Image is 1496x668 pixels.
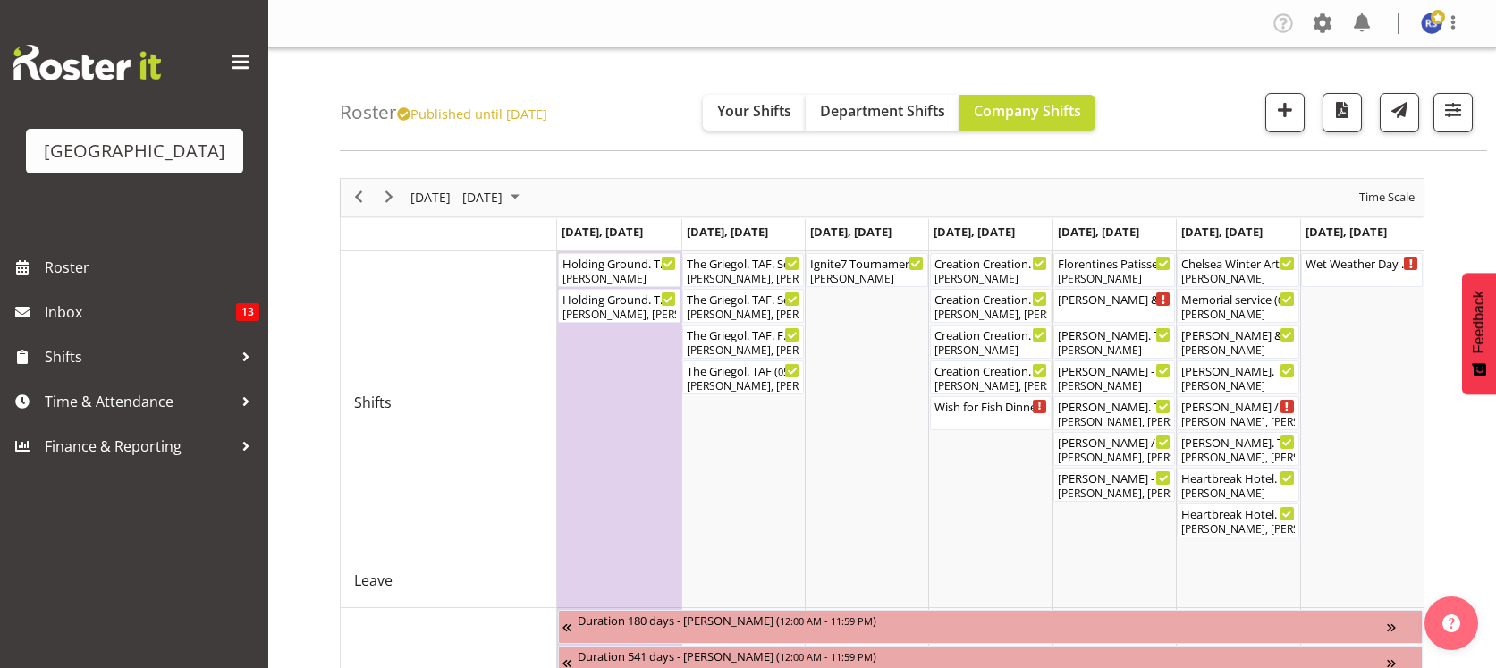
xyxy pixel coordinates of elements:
div: Shifts"s event - Creation Creation. TAF. School Show Begin From Thursday, October 30, 2025 at 12:... [930,289,1052,323]
div: [PERSON_NAME] [1058,378,1171,394]
span: Published until [DATE] [397,105,547,123]
button: Department Shifts [806,95,959,131]
div: [PERSON_NAME] & [PERSON_NAME] wedding ( ) [1058,290,1171,308]
div: Shifts"s event - Hayley Sproull - The Baroness. TAF Begin From Friday, October 31, 2025 at 7:00:0... [1053,468,1175,502]
div: Shifts"s event - Nicola Cheeseman / Heartbreak Hotel TAF. Bar Shift Begin From Saturday, November... [1177,396,1298,430]
span: Shifts [45,343,232,370]
div: [PERSON_NAME] [934,342,1047,359]
div: Shifts"s event - The Griegol. TAF. FOHM Shift Begin From Tuesday, October 28, 2025 at 4:30:00 PM ... [682,325,804,359]
div: [PERSON_NAME]. TAF ( ) [1181,433,1294,451]
div: Holding Ground. TGA Arts Fest. FOHM Shift ( ) [562,254,675,272]
div: [PERSON_NAME] [1181,378,1294,394]
button: Next [377,186,401,208]
div: [PERSON_NAME]. TAF ( ) [1058,397,1171,415]
button: Add a new shift [1265,93,1305,132]
h4: Roster [340,102,547,123]
div: Shifts"s event - Creation Creation. TAF Begin From Thursday, October 30, 2025 at 5:00:00 PM GMT+1... [930,360,1052,394]
button: Feedback - Show survey [1462,273,1496,394]
div: Creation Creation. TAF. FOHM Shift ( ) [934,326,1047,343]
div: Shifts"s event - Memorial service Begin From Saturday, November 1, 2025 at 1:00:00 PM GMT+13:00 E... [1177,289,1298,323]
div: [PERSON_NAME] - The Baroness. TAF ( ) [1058,469,1171,486]
span: [DATE], [DATE] [1181,224,1263,240]
div: Ignite7 Tournament Dinner ( ) [810,254,923,272]
span: [DATE], [DATE] [687,224,768,240]
div: [PERSON_NAME], [PERSON_NAME], [PERSON_NAME], [PERSON_NAME], [PERSON_NAME], [PERSON_NAME] [934,378,1047,394]
span: Leave [354,570,393,591]
div: Shifts"s event - Florentines Patisserie Christmas Party Cargo Shed Begin From Friday, October 31,... [1053,253,1175,287]
button: Your Shifts [703,95,806,131]
div: [PERSON_NAME], [PERSON_NAME], [PERSON_NAME], [PERSON_NAME], [PERSON_NAME] [687,378,799,394]
div: Shifts"s event - Nicola Cheeseman. TGA Arts Fest. FOHM Shift Begin From Saturday, November 1, 202... [1177,360,1298,394]
div: [PERSON_NAME], [PERSON_NAME], [PERSON_NAME], [PERSON_NAME] Awhina [PERSON_NAME] [1181,521,1294,537]
img: Rosterit website logo [13,45,161,80]
span: 05:00 PM - 07:30 PM [778,364,871,378]
span: Time & Attendance [45,388,232,415]
div: [PERSON_NAME] [810,271,923,287]
span: [DATE], [DATE] [562,224,643,240]
div: [PERSON_NAME], [PERSON_NAME] [1181,414,1294,430]
span: 01:00 PM - 05:00 PM [1278,292,1371,307]
div: Shifts"s event - Holding Ground. TGA Arts Fest. FOHM Shift Begin From Monday, October 27, 2025 at... [558,253,680,287]
div: Shifts"s event - Creation Creation. TAF. FOHM Shift Begin From Thursday, October 30, 2025 at 4:15... [930,325,1052,359]
div: [PERSON_NAME] / Heartbreak Hotel TAF. Bar Shift ( ) [1181,397,1294,415]
div: Shifts"s event - Wet Weather Day Option. Waiata Mai. Begin From Sunday, November 2, 2025 at 2:00:... [1301,253,1423,287]
div: [PERSON_NAME], [PERSON_NAME], [PERSON_NAME] [687,307,799,323]
div: The Griegol. TAF. FOHM Shift ( ) [687,326,799,343]
div: Shifts"s event - Chelsea Winter Arts Fest Cargo Shed Begin From Saturday, November 1, 2025 at 8:0... [1177,253,1298,287]
div: Florentines Patisserie Christmas Party Cargo Shed ( ) [1058,254,1171,272]
button: October 2025 [408,186,528,208]
div: Chelsea Winter Arts Fest Cargo Shed ( ) [1181,254,1294,272]
div: Holding Ground. TGA Arts Fest ( ) [562,290,675,308]
div: [PERSON_NAME]. TGA Arts Fest. FOHM Shift ( ) [1181,361,1294,379]
div: Wish for Fish Dinner Cargo Shed ( ) [934,397,1047,415]
div: Oct 27 - Nov 02, 2025 [404,179,530,216]
div: [PERSON_NAME] [1181,486,1294,502]
div: previous period [343,179,374,216]
td: Leave resource [341,554,557,608]
div: The Griegol. TAF ( ) [687,361,799,379]
span: Feedback [1471,291,1487,353]
span: Your Shifts [717,101,791,121]
div: [PERSON_NAME], [PERSON_NAME], [PERSON_NAME] [1181,450,1294,466]
span: Time Scale [1357,186,1416,208]
span: Inbox [45,299,236,326]
span: Finance & Reporting [45,433,232,460]
div: Shifts"s event - Ignite7 Tournament Dinner Begin From Wednesday, October 29, 2025 at 4:30:00 PM G... [806,253,927,287]
div: Shifts"s event - The Griegol. TAF. Schools Show FOHM Shift Begin From Tuesday, October 28, 2025 a... [682,253,804,287]
div: Unavailability"s event - Duration 180 days - Katrina Luca Begin From Friday, July 4, 2025 at 12:0... [558,610,1423,644]
img: robyn-shefer9526.jpg [1421,13,1442,34]
div: Duration 541 days - [PERSON_NAME] ( ) [578,647,1387,664]
img: help-xxl-2.png [1442,614,1460,632]
span: Shifts [354,392,392,413]
div: Heartbreak Hotel. TAF. FOHM Shift ( ) [1181,469,1294,486]
span: [DATE], [DATE] [1058,224,1139,240]
div: Wet Weather Day Option. Waiata Mai. ( ) [1306,254,1418,272]
span: Company Shifts [974,101,1081,121]
div: Creation Creation. TAF. School Show. FOHM Shift ( ) [934,254,1047,272]
div: Shifts"s event - Holding Ground. TGA Arts Fest Begin From Monday, October 27, 2025 at 4:00:00 PM ... [558,289,680,323]
div: Shifts"s event - The Griegol. TAF. School Show Begin From Tuesday, October 28, 2025 at 12:00:00 P... [682,289,804,323]
div: Shifts"s event - Heartbreak Hotel. TAF Begin From Saturday, November 1, 2025 at 6:30:00 PM GMT+13... [1177,503,1298,537]
td: Shifts resource [341,251,557,554]
div: [PERSON_NAME] [562,271,675,287]
div: The Griegol. TAF. School Show ( ) [687,290,799,308]
div: [PERSON_NAME], [PERSON_NAME], [PERSON_NAME], [PERSON_NAME], [PERSON_NAME], [PERSON_NAME] [562,307,675,323]
span: 13 [236,303,259,321]
div: [PERSON_NAME] [1058,342,1171,359]
div: Memorial service ( ) [1181,290,1294,308]
button: Previous [347,186,371,208]
div: Heartbreak Hotel. TAF ( ) [1181,504,1294,522]
div: [PERSON_NAME] [1181,342,1294,359]
div: Shifts"s event - Hayley Sproull - The Baroness. TAF. FOHM Shift Begin From Friday, October 31, 20... [1053,360,1175,394]
div: [PERSON_NAME] & [PERSON_NAME] wedding ( ) [1181,326,1294,343]
div: [PERSON_NAME], [PERSON_NAME], [PERSON_NAME] [934,307,1047,323]
div: Shifts"s event - Nicola Cheeseman. TAF. FOHM Shift Begin From Friday, October 31, 2025 at 6:00:00... [1053,325,1175,359]
span: Department Shifts [820,101,945,121]
div: next period [374,179,404,216]
button: Time Scale [1357,186,1418,208]
div: Shifts"s event - Nicola Cheeseman. TAF Begin From Saturday, November 1, 2025 at 5:00:00 PM GMT+13... [1177,432,1298,466]
div: Duration 180 days - [PERSON_NAME] ( ) [578,611,1387,629]
div: Shifts"s event - Nicola Cheeseman / Hayley Sproull. Bar Shift Begin From Friday, October 31, 2025... [1053,432,1175,466]
div: [GEOGRAPHIC_DATA] [44,138,225,165]
div: The Griegol. TAF. Schools Show FOHM Shift ( ) [687,254,799,272]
